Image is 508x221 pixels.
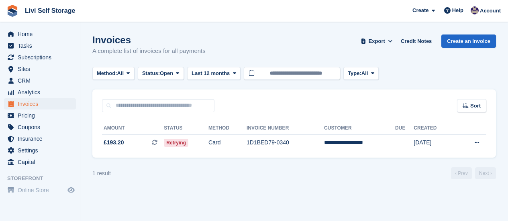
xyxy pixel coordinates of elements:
[4,156,76,168] a: menu
[412,6,428,14] span: Create
[4,40,76,51] a: menu
[160,69,173,77] span: Open
[4,122,76,133] a: menu
[343,67,379,80] button: Type: All
[18,122,66,133] span: Coupons
[4,63,76,75] a: menu
[18,98,66,109] span: Invoices
[4,75,76,86] a: menu
[18,28,66,40] span: Home
[414,134,455,151] td: [DATE]
[117,69,124,77] span: All
[104,138,124,147] span: £193.20
[164,139,188,147] span: Retrying
[4,133,76,144] a: menu
[4,28,76,40] a: menu
[192,69,230,77] span: Last 12 months
[6,5,18,17] img: stora-icon-8386f47178a22dfd0bd8f6a31ec36ba5ce8667c1dd55bd0f319d3a0aa187defe.svg
[208,122,247,135] th: Method
[18,63,66,75] span: Sites
[92,67,135,80] button: Method: All
[451,167,472,179] a: Previous
[102,122,164,135] th: Amount
[414,122,455,135] th: Created
[208,134,247,151] td: Card
[247,122,324,135] th: Invoice Number
[470,102,481,110] span: Sort
[449,167,498,179] nav: Page
[4,98,76,109] a: menu
[66,185,76,195] a: Preview store
[92,169,111,178] div: 1 result
[324,122,395,135] th: Customer
[441,34,496,48] a: Create an Invoice
[348,69,361,77] span: Type:
[398,34,435,48] a: Credit Notes
[361,69,368,77] span: All
[4,145,76,156] a: menu
[18,40,66,51] span: Tasks
[4,185,76,196] a: menu
[97,69,117,77] span: Method:
[164,122,208,135] th: Status
[18,133,66,144] span: Insurance
[452,6,463,14] span: Help
[138,67,184,80] button: Status: Open
[7,174,80,182] span: Storefront
[18,110,66,121] span: Pricing
[480,7,501,15] span: Account
[471,6,479,14] img: Jim
[92,34,206,45] h1: Invoices
[18,185,66,196] span: Online Store
[475,167,496,179] a: Next
[18,87,66,98] span: Analytics
[142,69,160,77] span: Status:
[18,52,66,63] span: Subscriptions
[4,87,76,98] a: menu
[92,47,206,56] p: A complete list of invoices for all payments
[247,134,324,151] td: 1D1BED79-0340
[18,156,66,168] span: Capital
[4,52,76,63] a: menu
[369,37,385,45] span: Export
[18,75,66,86] span: CRM
[359,34,394,48] button: Export
[22,4,78,17] a: Livi Self Storage
[4,110,76,121] a: menu
[395,122,414,135] th: Due
[18,145,66,156] span: Settings
[187,67,241,80] button: Last 12 months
